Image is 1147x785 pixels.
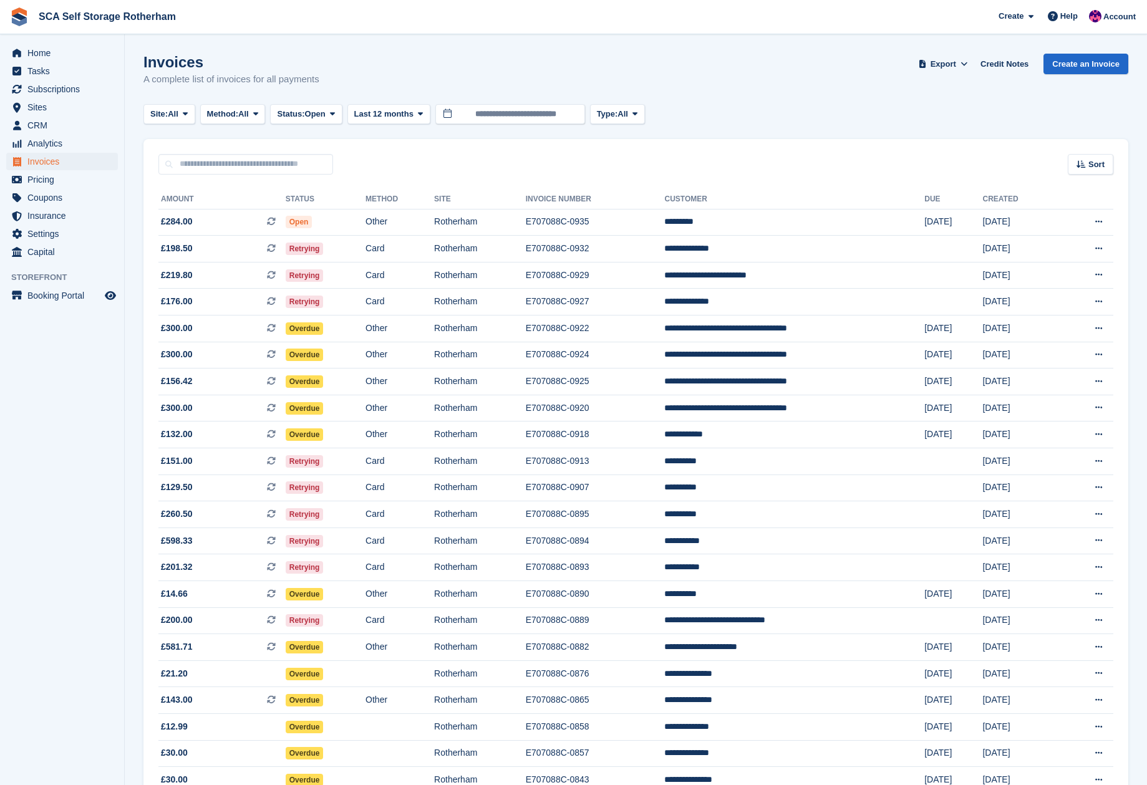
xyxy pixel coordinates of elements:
td: Rotherham [434,421,526,448]
span: £30.00 [161,746,188,759]
th: Method [365,190,434,209]
span: Retrying [286,269,324,282]
td: Rotherham [434,687,526,714]
span: Retrying [286,508,324,521]
span: £143.00 [161,693,193,706]
th: Created [982,190,1058,209]
td: E707088C-0882 [526,634,665,661]
span: Overdue [286,694,324,706]
span: Export [931,58,956,70]
span: Analytics [27,135,102,152]
td: [DATE] [982,421,1058,448]
td: Other [365,687,434,714]
span: Open [305,108,326,120]
td: Card [365,607,434,634]
td: E707088C-0932 [526,236,665,262]
button: Type: All [590,104,645,125]
span: Coupons [27,189,102,206]
td: Rotherham [434,554,526,581]
span: Retrying [286,243,324,255]
td: Other [365,395,434,421]
th: Site [434,190,526,209]
span: Capital [27,243,102,261]
span: Sites [27,99,102,116]
td: Rotherham [434,395,526,421]
td: Rotherham [434,527,526,554]
td: [DATE] [982,501,1058,528]
td: [DATE] [924,713,982,740]
td: Other [365,368,434,395]
span: Home [27,44,102,62]
span: £300.00 [161,322,193,335]
th: Due [924,190,982,209]
td: Other [365,634,434,661]
td: E707088C-0890 [526,581,665,608]
span: Overdue [286,668,324,680]
a: menu [6,189,118,206]
span: Retrying [286,455,324,468]
a: menu [6,287,118,304]
td: Rotherham [434,501,526,528]
span: Sort [1088,158,1105,171]
button: Status: Open [270,104,342,125]
td: Rotherham [434,474,526,501]
span: £219.80 [161,269,193,282]
td: E707088C-0893 [526,554,665,581]
th: Customer [664,190,924,209]
a: menu [6,62,118,80]
span: £201.32 [161,561,193,574]
td: [DATE] [924,395,982,421]
span: Storefront [11,271,124,284]
span: Overdue [286,322,324,335]
td: Rotherham [434,342,526,368]
span: Pricing [27,171,102,188]
td: Card [365,289,434,315]
td: [DATE] [924,660,982,687]
img: Sam Chapman [1089,10,1101,22]
td: Rotherham [434,740,526,767]
td: [DATE] [982,634,1058,661]
span: £598.33 [161,534,193,547]
td: E707088C-0857 [526,740,665,767]
a: menu [6,171,118,188]
span: Last 12 months [354,108,414,120]
td: E707088C-0913 [526,448,665,475]
td: Rotherham [434,289,526,315]
span: Overdue [286,588,324,600]
span: Create [999,10,1024,22]
a: SCA Self Storage Rotherham [34,6,181,27]
span: Retrying [286,614,324,627]
span: £581.71 [161,640,193,653]
img: stora-icon-8386f47178a22dfd0bd8f6a31ec36ba5ce8667c1dd55bd0f319d3a0aa187defe.svg [10,7,29,26]
td: Rotherham [434,634,526,661]
td: E707088C-0894 [526,527,665,554]
td: [DATE] [924,634,982,661]
span: All [168,108,178,120]
td: [DATE] [982,342,1058,368]
td: [DATE] [924,687,982,714]
span: Open [286,216,312,228]
td: E707088C-0924 [526,342,665,368]
td: [DATE] [982,262,1058,289]
span: Help [1060,10,1078,22]
span: Site: [150,108,168,120]
td: Rotherham [434,368,526,395]
td: E707088C-0935 [526,209,665,236]
span: Account [1103,11,1136,23]
td: E707088C-0858 [526,713,665,740]
td: [DATE] [924,342,982,368]
a: menu [6,117,118,134]
td: E707088C-0922 [526,315,665,342]
td: [DATE] [982,236,1058,262]
td: E707088C-0865 [526,687,665,714]
span: Invoices [27,153,102,170]
span: £176.00 [161,295,193,308]
td: [DATE] [982,607,1058,634]
td: [DATE] [982,448,1058,475]
a: menu [6,153,118,170]
span: Retrying [286,535,324,547]
p: A complete list of invoices for all payments [143,72,319,87]
td: [DATE] [924,209,982,236]
td: [DATE] [982,527,1058,554]
span: Retrying [286,481,324,494]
